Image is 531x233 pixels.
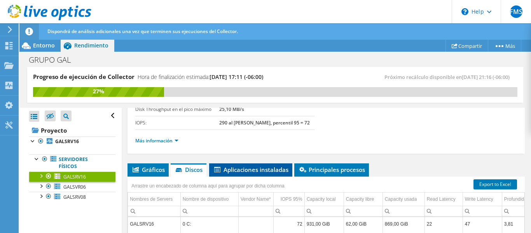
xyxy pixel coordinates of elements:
[344,217,383,231] td: Column Capacity libre, Value 62,00 GiB
[25,56,83,64] h1: GRUPO GAL
[465,194,493,204] div: Write Latency
[383,206,424,216] td: Column Capacity usada, Filter cell
[307,194,336,204] div: Capacity local
[33,42,55,49] span: Entorno
[463,206,502,216] td: Column Write Latency, Filter cell
[219,106,244,112] b: 25,10 MB/s
[128,217,180,231] td: Column Nombres de Servers, Value GALSRV16
[383,217,424,231] td: Column Capacity usada, Value 869,00 GiB
[384,74,514,81] span: Próximo recálculo disponible en
[344,193,383,206] td: Capacity libre Column
[63,173,86,180] span: GALSRV16
[427,194,456,204] div: Read Latency
[183,194,229,204] div: Nombre de dispositivo
[510,5,522,18] span: FMS
[63,184,86,190] span: GALSVR06
[135,119,219,127] label: IOPS:
[281,194,302,204] div: IOPS 95%
[29,172,115,182] a: GALSRV16
[461,8,468,15] svg: \n
[298,166,365,173] span: Principales procesos
[33,87,164,96] div: 27%
[128,193,180,206] td: Nombres de Servers Column
[238,193,273,206] td: Vendor Name* Column
[304,193,344,206] td: Capacity local Column
[219,119,310,126] b: 290 al [PERSON_NAME], percentil 95 = 72
[238,217,273,231] td: Column Vendor Name*, Value
[175,166,203,173] span: Discos
[304,206,344,216] td: Column Capacity local, Filter cell
[210,73,263,81] span: [DATE] 17:11 (-06:00)
[131,166,165,173] span: Gráficos
[385,194,417,204] div: Capacity usada
[488,40,521,52] a: Más
[213,166,288,173] span: Aplicaciones instaladas
[180,206,238,216] td: Column Nombre de dispositivo, Filter cell
[463,217,502,231] td: Column Write Latency, Value 47
[473,179,517,189] a: Export to Excel
[29,124,115,137] a: Proyecto
[273,206,304,216] td: Column IOPS 95%, Filter cell
[74,42,108,49] span: Rendimiento
[304,217,344,231] td: Column Capacity local, Value 931,00 GiB
[273,217,304,231] td: Column IOPS 95%, Value 72
[383,193,424,206] td: Capacity usada Column
[463,193,502,206] td: Write Latency Column
[180,193,238,206] td: Nombre de dispositivo Column
[424,217,463,231] td: Column Read Latency, Value 22
[346,194,374,204] div: Capacity libre
[462,74,510,81] span: [DATE] 21:16 (-06:00)
[344,206,383,216] td: Column Capacity libre, Filter cell
[135,105,219,113] label: Disk Throughput en el pico máximo
[130,194,173,204] div: Nombres de Servers
[273,193,304,206] td: IOPS 95% Column
[47,28,238,35] span: Dispondrá de análisis adicionales una vez que terminen sus ejecuciones del Collector.
[135,137,178,144] a: Más información
[241,194,271,204] div: Vendor Name*
[128,206,180,216] td: Column Nombres de Servers, Filter cell
[29,137,115,147] a: GALSRV16
[424,206,463,216] td: Column Read Latency, Filter cell
[180,217,238,231] td: Column Nombre de dispositivo, Value 0 C:
[238,206,273,216] td: Column Vendor Name*, Filter cell
[445,40,488,52] a: Compartir
[63,194,86,200] span: GALSRV08
[29,182,115,192] a: GALSVR06
[55,138,79,145] b: GALSRV16
[29,154,115,172] a: Servidores físicos
[138,73,263,81] h4: Hora de finalización estimada:
[129,180,286,191] div: Arrastre un encabezado de columna aquí para agrupar por dicha columna
[424,193,463,206] td: Read Latency Column
[29,192,115,202] a: GALSRV08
